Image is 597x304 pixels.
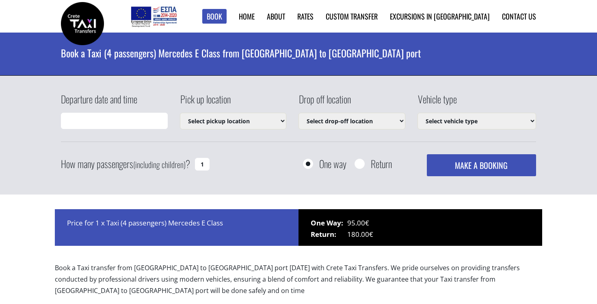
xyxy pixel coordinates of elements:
[311,217,347,229] span: One Way:
[298,209,542,246] div: 95.00€ 180.00€
[61,154,190,174] label: How many passengers ?
[326,11,378,22] a: Custom Transfer
[61,92,137,113] label: Departure date and time
[180,92,231,113] label: Pick up location
[297,11,314,22] a: Rates
[61,33,536,73] h1: Book a Taxi (4 passengers) Mercedes E Class from [GEOGRAPHIC_DATA] to [GEOGRAPHIC_DATA] port
[311,229,347,240] span: Return:
[61,2,104,45] img: Crete Taxi Transfers | Book a Taxi transfer from Rethymnon city to Heraklion port | Crete Taxi Tr...
[202,9,227,24] a: Book
[55,209,298,246] div: Price for 1 x Taxi (4 passengers) Mercedes E Class
[239,11,255,22] a: Home
[427,154,536,176] button: MAKE A BOOKING
[298,92,351,113] label: Drop off location
[55,262,542,303] p: Book a Taxi transfer from [GEOGRAPHIC_DATA] to [GEOGRAPHIC_DATA] port [DATE] with Crete Taxi Tran...
[267,11,285,22] a: About
[61,18,104,27] a: Crete Taxi Transfers | Book a Taxi transfer from Rethymnon city to Heraklion port | Crete Taxi Tr...
[319,159,346,169] label: One way
[130,4,178,28] img: e-bannersEUERDF180X90.jpg
[133,158,186,171] small: (including children)
[371,159,392,169] label: Return
[390,11,490,22] a: Excursions in [GEOGRAPHIC_DATA]
[417,92,457,113] label: Vehicle type
[502,11,536,22] a: Contact us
